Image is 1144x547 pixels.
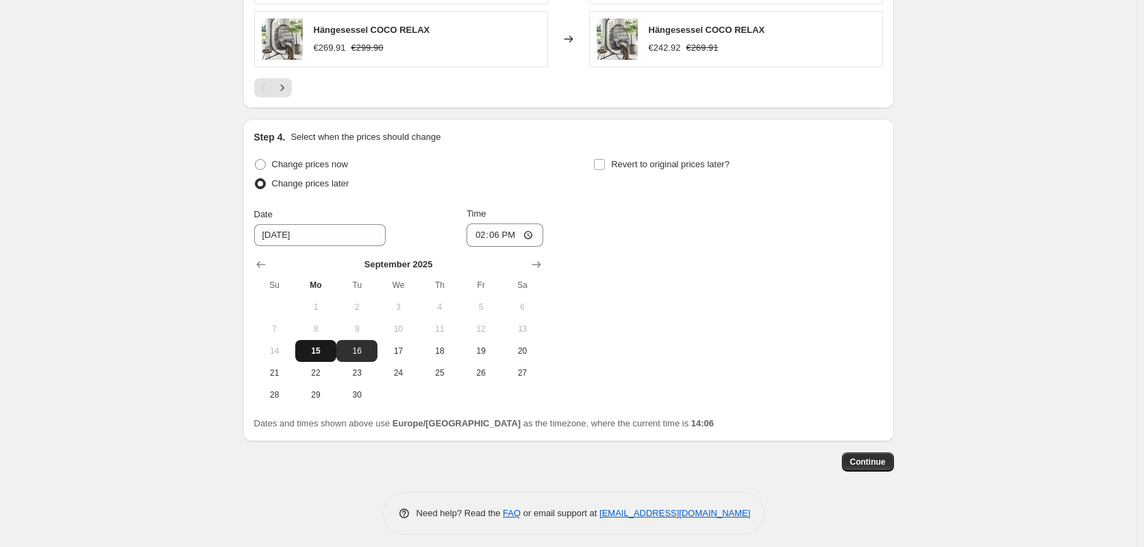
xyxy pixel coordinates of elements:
th: Thursday [419,274,460,296]
input: 12:00 [467,223,543,247]
span: Continue [850,457,886,467]
span: Fr [466,280,496,291]
button: Thursday September 11 2025 [419,318,460,340]
button: Thursday September 4 2025 [419,296,460,318]
span: Change prices now [272,159,348,169]
th: Friday [460,274,501,296]
span: Tu [342,280,372,291]
button: Next [273,78,292,97]
b: 14:06 [691,418,714,428]
span: Su [260,280,290,291]
th: Saturday [501,274,543,296]
span: 13 [507,324,537,335]
div: €242.92 [649,41,681,55]
button: Wednesday September 3 2025 [377,296,419,318]
th: Sunday [254,274,295,296]
strike: €269.91 [686,41,719,55]
button: Thursday September 18 2025 [419,340,460,362]
span: Date [254,209,273,219]
button: Saturday September 20 2025 [501,340,543,362]
span: 29 [301,389,331,400]
button: Friday September 19 2025 [460,340,501,362]
button: Tuesday September 2 2025 [336,296,377,318]
button: Sunday September 28 2025 [254,384,295,406]
span: 8 [301,324,331,335]
b: Europe/[GEOGRAPHIC_DATA] [393,418,521,428]
button: Sunday September 14 2025 [254,340,295,362]
nav: Pagination [254,78,292,97]
span: 11 [425,324,455,335]
button: Monday September 1 2025 [295,296,336,318]
button: Wednesday September 24 2025 [377,362,419,384]
span: Change prices later [272,178,349,189]
button: Tuesday September 9 2025 [336,318,377,340]
button: Monday September 29 2025 [295,384,336,406]
span: 21 [260,367,290,378]
span: 5 [466,302,496,313]
span: 18 [425,345,455,356]
span: 2 [342,302,372,313]
img: 76364__COCO_RELAX_H_C3_A4ngesessel_anthrazit_incl._Polster_indoor_Shopgr_C3_B6_C3_9Fe_qycy9g_80x.jpg [597,19,638,60]
span: Sa [507,280,537,291]
button: Tuesday September 16 2025 [336,340,377,362]
button: Friday September 12 2025 [460,318,501,340]
span: 19 [466,345,496,356]
span: 25 [425,367,455,378]
th: Wednesday [377,274,419,296]
span: 14 [260,345,290,356]
button: Saturday September 13 2025 [501,318,543,340]
span: 12 [466,324,496,335]
h2: Step 4. [254,130,286,144]
strike: €299.90 [351,41,384,55]
button: Monday September 22 2025 [295,362,336,384]
button: Continue [842,452,894,472]
p: Select when the prices should change [290,130,440,144]
span: 24 [383,367,413,378]
a: FAQ [503,508,521,518]
button: Saturday September 27 2025 [501,362,543,384]
span: 1 [301,302,331,313]
span: Th [425,280,455,291]
span: 3 [383,302,413,313]
span: We [383,280,413,291]
span: 20 [507,345,537,356]
span: Revert to original prices later? [611,159,730,169]
span: 22 [301,367,331,378]
div: €269.91 [314,41,346,55]
button: Tuesday September 23 2025 [336,362,377,384]
button: Sunday September 21 2025 [254,362,295,384]
span: 17 [383,345,413,356]
span: Need help? Read the [416,508,503,518]
span: 23 [342,367,372,378]
span: 15 [301,345,331,356]
button: Friday September 26 2025 [460,362,501,384]
span: 4 [425,302,455,313]
button: Saturday September 6 2025 [501,296,543,318]
th: Monday [295,274,336,296]
span: Time [467,208,486,219]
img: 76364__COCO_RELAX_H_C3_A4ngesessel_anthrazit_incl._Polster_indoor_Shopgr_C3_B6_C3_9Fe_qycy9g_80x.jpg [262,19,303,60]
span: Dates and times shown above use as the timezone, where the current time is [254,418,714,428]
button: Show previous month, August 2025 [251,255,271,274]
button: Tuesday September 30 2025 [336,384,377,406]
span: Hängesessel COCO RELAX [649,25,765,35]
span: Mo [301,280,331,291]
button: Wednesday September 10 2025 [377,318,419,340]
span: 26 [466,367,496,378]
span: Hängesessel COCO RELAX [314,25,430,35]
span: 28 [260,389,290,400]
span: 16 [342,345,372,356]
span: 10 [383,324,413,335]
th: Tuesday [336,274,377,296]
span: 9 [342,324,372,335]
button: Friday September 5 2025 [460,296,501,318]
button: Show next month, October 2025 [527,255,546,274]
a: [EMAIL_ADDRESS][DOMAIN_NAME] [599,508,750,518]
input: 9/15/2025 [254,224,386,246]
button: Sunday September 7 2025 [254,318,295,340]
button: Today Monday September 15 2025 [295,340,336,362]
button: Monday September 8 2025 [295,318,336,340]
span: 30 [342,389,372,400]
span: 6 [507,302,537,313]
button: Wednesday September 17 2025 [377,340,419,362]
